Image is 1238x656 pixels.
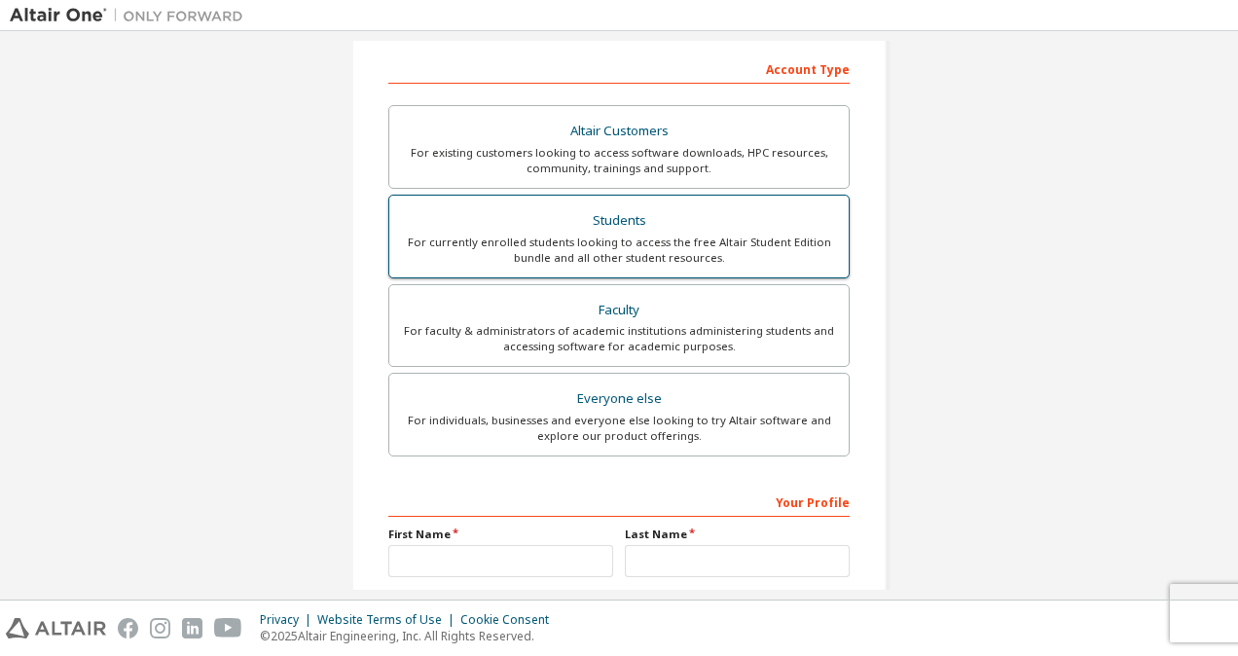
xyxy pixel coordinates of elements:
label: Last Name [625,527,850,542]
img: Altair One [10,6,253,25]
div: For faculty & administrators of academic institutions administering students and accessing softwa... [401,323,837,354]
div: Students [401,207,837,235]
div: Account Type [388,53,850,84]
div: For currently enrolled students looking to access the free Altair Student Edition bundle and all ... [401,235,837,266]
p: © 2025 Altair Engineering, Inc. All Rights Reserved. [260,628,561,644]
img: youtube.svg [214,618,242,638]
div: For existing customers looking to access software downloads, HPC resources, community, trainings ... [401,145,837,176]
div: Cookie Consent [460,612,561,628]
img: instagram.svg [150,618,170,638]
div: For individuals, businesses and everyone else looking to try Altair software and explore our prod... [401,413,837,444]
div: Everyone else [401,385,837,413]
label: Job Title [388,589,850,604]
div: Altair Customers [401,118,837,145]
img: linkedin.svg [182,618,202,638]
div: Website Terms of Use [317,612,460,628]
div: Faculty [401,297,837,324]
div: Your Profile [388,486,850,517]
div: Privacy [260,612,317,628]
img: facebook.svg [118,618,138,638]
label: First Name [388,527,613,542]
img: altair_logo.svg [6,618,106,638]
